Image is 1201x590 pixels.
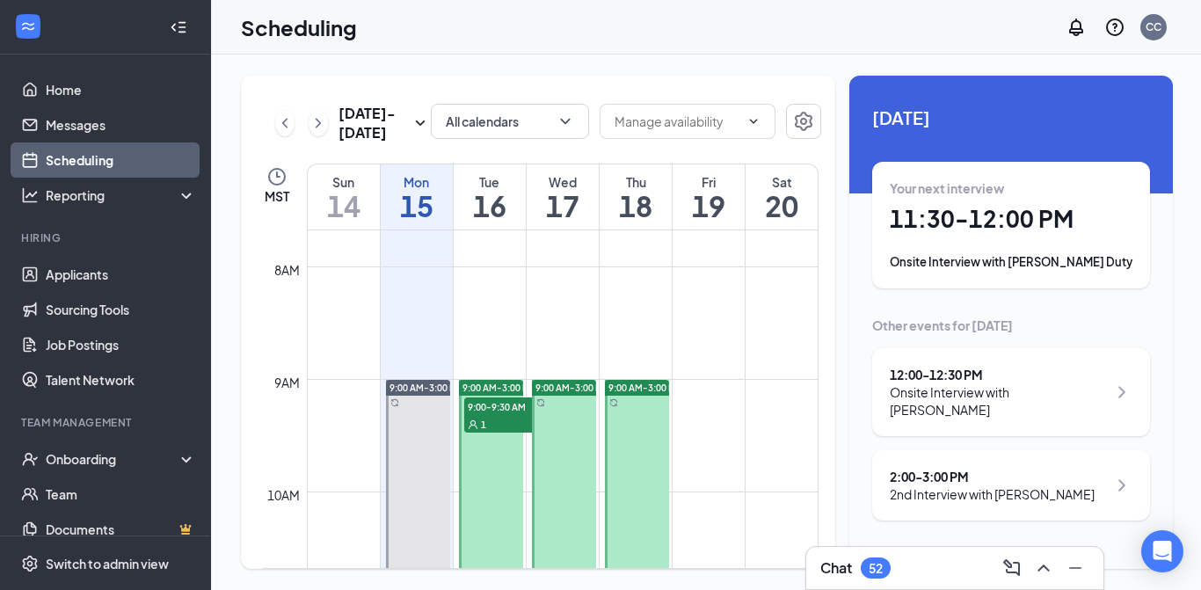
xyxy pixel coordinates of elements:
a: Home [46,72,196,107]
div: Your next interview [890,179,1132,197]
button: ChevronUp [1030,554,1058,582]
a: September 15, 2025 [381,164,453,229]
button: Settings [786,104,821,139]
div: Team Management [21,415,193,430]
h3: [DATE] - [DATE] [338,104,410,142]
span: 9:00-9:30 AM [464,397,552,415]
h1: 17 [527,191,599,221]
div: Tue [454,173,526,191]
a: Sourcing Tools [46,292,196,327]
div: Thu [600,173,672,191]
svg: ChevronDown [557,113,574,130]
span: MST [265,187,289,205]
svg: Settings [21,555,39,572]
div: Onsite Interview with [PERSON_NAME] [890,383,1107,419]
div: Other events for [DATE] [872,317,1150,334]
svg: Collapse [170,18,187,36]
svg: ChevronRight [309,113,327,134]
span: 9:00 AM-3:00 PM [535,382,608,394]
span: [DATE] [872,104,1150,131]
span: 9:00 AM-3:00 PM [389,382,462,394]
svg: Clock [266,166,288,187]
button: Minimize [1061,554,1089,582]
div: 8am [271,260,303,280]
h1: 18 [600,191,672,221]
span: 9:00 AM-3:00 PM [462,382,535,394]
a: Messages [46,107,196,142]
div: Switch to admin view [46,555,169,572]
span: 9:00 AM-3:00 PM [608,382,681,394]
div: Onsite Interview with [PERSON_NAME] Duty [890,253,1132,271]
svg: Settings [793,111,814,132]
h1: 14 [308,191,380,221]
h1: Scheduling [241,12,357,42]
a: Applicants [46,257,196,292]
svg: ChevronUp [1033,557,1054,579]
svg: Sync [390,398,399,407]
svg: WorkstreamLogo [19,18,37,35]
svg: UserCheck [21,450,39,468]
h1: 11:30 - 12:00 PM [890,204,1132,234]
h1: 20 [746,191,818,221]
a: Settings [786,104,821,142]
svg: QuestionInfo [1104,17,1125,38]
div: Hiring [21,230,193,245]
div: Wed [527,173,599,191]
button: ChevronRight [309,110,328,136]
h1: 19 [673,191,745,221]
a: DocumentsCrown [46,512,196,547]
div: Reporting [46,186,197,204]
a: September 14, 2025 [308,164,380,229]
a: September 16, 2025 [454,164,526,229]
a: September 18, 2025 [600,164,672,229]
a: Job Postings [46,327,196,362]
span: 1 [481,419,486,431]
svg: ComposeMessage [1001,557,1023,579]
svg: Analysis [21,186,39,204]
button: ComposeMessage [998,554,1026,582]
h1: 16 [454,191,526,221]
svg: ChevronDown [746,114,761,128]
div: 2nd Interview with [PERSON_NAME] [890,485,1095,503]
svg: ChevronLeft [276,113,294,134]
div: Mon [381,173,453,191]
div: 10am [264,485,303,505]
div: 9am [271,373,303,392]
div: CC [1146,19,1161,34]
a: September 17, 2025 [527,164,599,229]
a: Team [46,477,196,512]
a: Talent Network [46,362,196,397]
svg: Sync [609,398,618,407]
div: Open Intercom Messenger [1141,530,1183,572]
div: 52 [869,561,883,576]
svg: SmallChevronDown [410,113,431,134]
a: Scheduling [46,142,196,178]
div: Fri [673,173,745,191]
div: Onboarding [46,450,181,468]
svg: Minimize [1065,557,1086,579]
div: Sat [746,173,818,191]
svg: User [468,419,478,430]
div: 2:00 - 3:00 PM [890,468,1095,485]
div: Sun [308,173,380,191]
input: Manage availability [615,112,739,131]
svg: ChevronRight [1111,382,1132,403]
svg: Notifications [1066,17,1087,38]
button: All calendarsChevronDown [431,104,589,139]
h1: 15 [381,191,453,221]
button: ChevronLeft [275,110,295,136]
a: September 20, 2025 [746,164,818,229]
a: September 19, 2025 [673,164,745,229]
h3: Chat [820,558,852,578]
svg: Sync [536,398,545,407]
svg: ChevronRight [1111,475,1132,496]
div: 12:00 - 12:30 PM [890,366,1107,383]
